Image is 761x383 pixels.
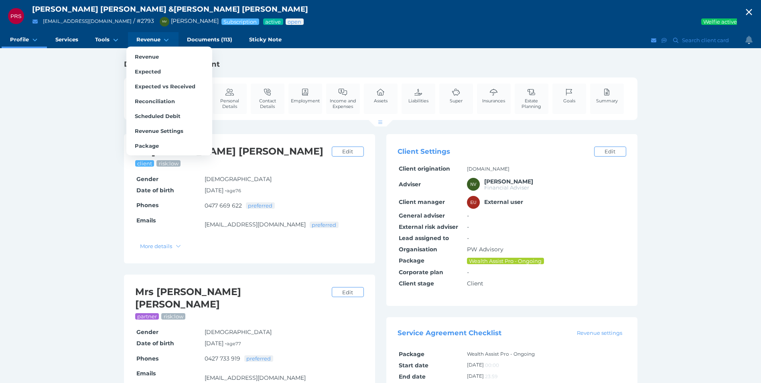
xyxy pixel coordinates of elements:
span: Corporate plan [399,269,443,276]
a: Scheduled Debit [126,108,212,123]
span: preferred [311,222,337,228]
span: Wealth Assist Pro - Ongoing [469,258,542,264]
div: Peter Robert Smith [8,8,24,24]
span: Welfie active [703,18,738,25]
span: Client manager [399,198,445,206]
button: Email [30,16,40,26]
span: Client origination [399,165,450,172]
span: Financial Adviser [484,184,529,191]
a: Revenue [126,49,212,64]
span: Contact Details [253,98,282,109]
span: client [137,160,153,167]
span: Super [450,98,463,104]
span: Date of birth [136,187,174,194]
span: Revenue [135,53,159,60]
span: Edit [339,148,356,155]
a: Documents (113) [179,32,241,48]
button: Email [650,35,658,45]
span: [DEMOGRAPHIC_DATA] [205,175,272,183]
span: risk: low [158,160,179,167]
span: Client stage [399,280,434,287]
a: Profile [2,32,47,48]
span: Subscription [223,18,258,25]
a: Revenue [128,32,179,48]
a: Reconciliation [126,94,212,108]
span: [PERSON_NAME] [156,17,219,24]
span: General adviser [399,212,445,219]
a: 0427 733 919 [205,355,240,362]
span: Organisation [399,246,437,253]
h1: Details and Management [124,59,637,69]
td: [DATE] [466,371,626,382]
span: partner [137,313,158,320]
span: - [467,269,469,276]
span: PRS [10,13,21,19]
span: 00:00 [485,362,499,368]
span: Start date [399,362,428,369]
span: Sticky Note [249,36,282,43]
a: Income and Expenses [326,84,360,114]
span: Phones [136,355,158,362]
a: Assets [372,84,390,108]
span: Package [399,350,424,358]
span: Expected [135,68,161,75]
span: PW Advisory [467,246,503,253]
a: Contact Details [251,84,284,114]
span: EU [471,200,477,205]
span: Adviser [399,181,421,188]
span: Service package status: Active service agreement in place [265,18,282,25]
span: External user [484,198,523,206]
span: [DATE] • [205,340,241,347]
span: Package [399,257,424,264]
td: [DATE] [466,360,626,371]
a: [EMAIL_ADDRESS][DOMAIN_NAME] [205,374,306,381]
span: 23:59 [485,373,497,379]
span: Tools [95,36,110,43]
a: Super [448,84,465,108]
span: Reconciliation [135,98,175,104]
span: Estate Planning [517,98,546,109]
a: Services [47,32,87,48]
span: NV [471,182,477,187]
a: Personal Details [213,84,247,114]
span: Revenue Settings [135,128,183,134]
span: External risk adviser [399,223,458,230]
div: External user [467,196,480,209]
span: Expected vs Received [135,83,195,90]
a: Revenue Settings [126,123,212,138]
a: Expected [126,64,212,79]
small: age 76 [227,188,241,194]
span: & [PERSON_NAME] [PERSON_NAME] [168,4,308,14]
small: age 77 [227,341,241,346]
button: More details [136,241,185,251]
span: Search client card [680,37,733,43]
span: Phones [136,202,158,209]
span: Advice status: Review not yet booked in [287,18,302,25]
span: Service Agreement Checklist [398,329,501,337]
h2: Mr [PERSON_NAME] [PERSON_NAME] [135,145,328,158]
a: [EMAIL_ADDRESS][DOMAIN_NAME] [43,18,132,24]
span: Insurances [482,98,505,104]
span: Revenue [136,36,160,43]
span: Gender [136,175,158,183]
span: Documents (113) [187,36,232,43]
span: Revenue settings [573,330,625,336]
span: Liabilities [408,98,428,104]
span: Scheduled Debit [135,113,181,119]
div: Nancy Vos [160,17,169,26]
a: Edit [594,147,626,157]
span: - [467,223,469,230]
span: Profile [10,36,29,43]
span: preferred [246,355,272,362]
a: Liabilities [406,84,430,108]
span: Edit [601,148,619,155]
span: / # 2793 [133,17,154,24]
span: Personal Details [215,98,245,109]
span: preferred [248,202,273,209]
span: Income and Expenses [328,98,358,109]
span: Package [135,143,159,149]
span: [DATE] • [205,187,241,194]
span: Edit [339,289,356,295]
span: Summary [596,98,618,104]
span: Goals [563,98,575,104]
